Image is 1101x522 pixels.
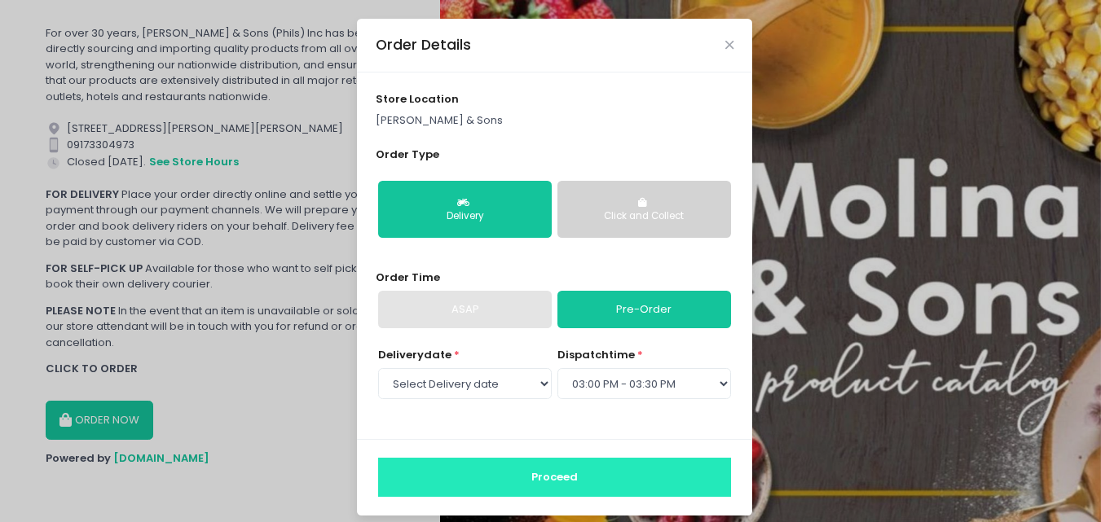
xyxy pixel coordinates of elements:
[376,147,439,162] span: Order Type
[376,34,471,55] div: Order Details
[557,347,635,362] span: dispatch time
[725,41,733,49] button: Close
[557,181,731,238] button: Click and Collect
[390,209,540,224] div: Delivery
[378,458,731,497] button: Proceed
[569,209,720,224] div: Click and Collect
[557,291,731,328] a: Pre-Order
[378,347,451,362] span: Delivery date
[376,270,440,285] span: Order Time
[378,181,552,238] button: Delivery
[376,91,459,107] span: store location
[376,112,734,129] p: [PERSON_NAME] & Sons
